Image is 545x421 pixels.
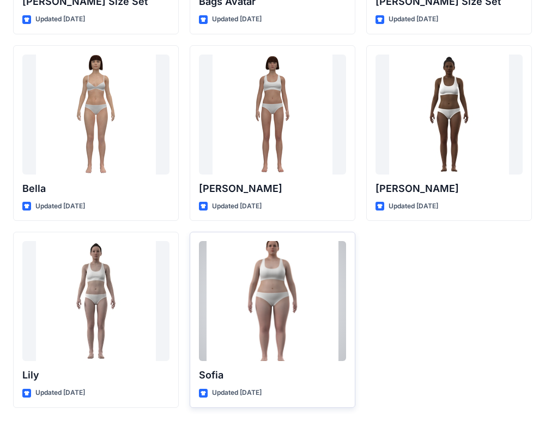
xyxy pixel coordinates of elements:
p: [PERSON_NAME] [376,181,523,196]
p: [PERSON_NAME] [199,181,346,196]
a: Sofia [199,241,346,361]
p: Bella [22,181,169,196]
p: Updated [DATE] [389,201,438,212]
p: Updated [DATE] [212,14,262,25]
p: Updated [DATE] [389,14,438,25]
a: Gabrielle [376,55,523,175]
a: Lily [22,241,169,361]
a: Bella [22,55,169,175]
p: Updated [DATE] [35,201,85,212]
p: Lily [22,368,169,383]
a: Emma [199,55,346,175]
p: Updated [DATE] [35,387,85,399]
p: Updated [DATE] [35,14,85,25]
p: Sofia [199,368,346,383]
p: Updated [DATE] [212,201,262,212]
p: Updated [DATE] [212,387,262,399]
